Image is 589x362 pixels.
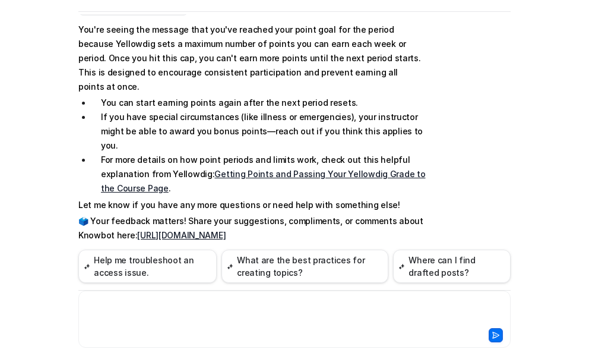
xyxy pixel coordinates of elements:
[78,214,426,243] p: 🗳️ Your feedback matters! Share your suggestions, compliments, or comments about Knowbot here:
[101,169,425,193] a: Getting Points and Passing Your Yellowdig Grade to the Course Page
[78,250,217,283] button: Help me troubleshoot an access issue.
[221,250,388,283] button: What are the best practices for creating topics?
[78,198,426,212] p: Let me know if you have any more questions or need help with something else!
[78,23,426,94] p: You're seeing the message that you've reached your point goal for the period because Yellowdig se...
[393,250,511,283] button: Where can I find drafted posts?
[91,110,426,153] li: If you have special circumstances (like illness or emergencies), your instructor might be able to...
[137,230,226,240] a: [URL][DOMAIN_NAME]
[91,96,426,110] li: You can start earning points again after the next period resets.
[91,153,426,196] li: For more details on how point periods and limits work, check out this helpful explanation from Ye...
